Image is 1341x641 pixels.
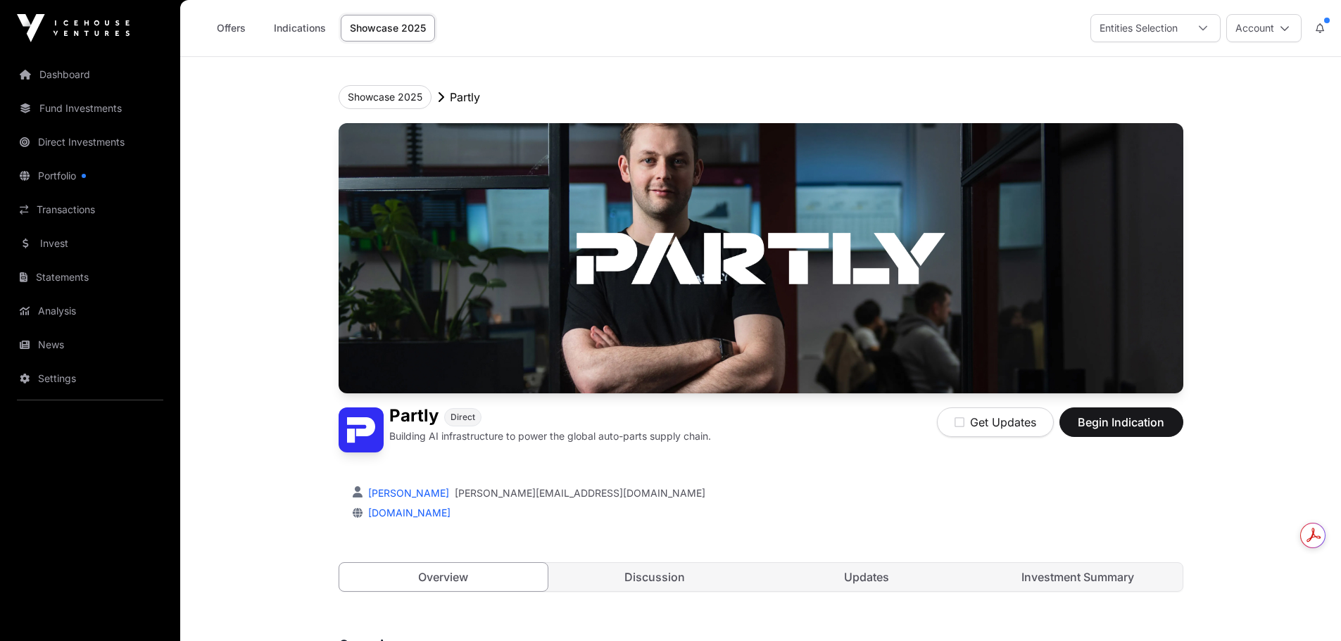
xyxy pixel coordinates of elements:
[11,194,169,225] a: Transactions
[974,563,1183,591] a: Investment Summary
[11,262,169,293] a: Statements
[363,507,451,519] a: [DOMAIN_NAME]
[937,407,1054,437] button: Get Updates
[550,563,760,591] a: Discussion
[11,329,169,360] a: News
[389,429,711,443] p: Building AI infrastructure to power the global auto-parts supply chain.
[11,127,169,158] a: Direct Investments
[389,407,439,426] h1: Partly
[450,89,480,106] p: Partly
[341,15,435,42] a: Showcase 2025
[339,562,549,592] a: Overview
[339,85,432,109] button: Showcase 2025
[11,59,169,90] a: Dashboard
[11,93,169,124] a: Fund Investments
[265,15,335,42] a: Indications
[11,363,169,394] a: Settings
[1077,414,1166,431] span: Begin Indication
[1059,407,1183,437] button: Begin Indication
[455,486,705,500] a: [PERSON_NAME][EMAIL_ADDRESS][DOMAIN_NAME]
[1271,573,1341,641] iframe: Chat Widget
[1091,15,1186,42] div: Entities Selection
[365,487,449,499] a: [PERSON_NAME]
[339,563,1183,591] nav: Tabs
[339,407,384,452] img: Partly
[1059,421,1183,436] a: Begin Indication
[203,15,259,42] a: Offers
[451,412,475,423] span: Direct
[17,14,130,42] img: Icehouse Ventures Logo
[11,228,169,259] a: Invest
[339,123,1183,393] img: Partly
[1226,14,1302,42] button: Account
[762,563,971,591] a: Updates
[11,296,169,326] a: Analysis
[11,160,169,191] a: Portfolio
